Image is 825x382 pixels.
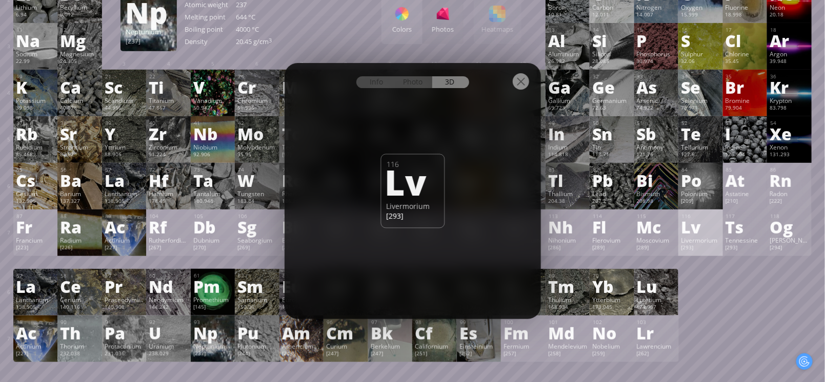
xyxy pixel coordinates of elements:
div: Photo [395,76,432,88]
div: 83 [637,166,676,173]
div: Sn [592,125,632,142]
div: Tl [548,172,588,188]
div: Boron [548,3,588,11]
div: Db [193,219,233,235]
div: Lv [385,165,437,200]
div: Tantalum [193,189,233,198]
div: 30.974 [637,58,676,66]
div: 20.45 g/cm [236,37,287,46]
div: 89 [105,213,144,220]
div: Beryllium [60,3,99,11]
div: I [726,125,765,142]
div: [222] [770,198,809,206]
div: [237] [126,37,172,45]
div: 60 [149,272,188,279]
div: Rhenium [282,189,321,198]
div: [209] [681,198,720,206]
div: 121.76 [637,151,676,159]
div: 138.905 [105,198,144,206]
div: Ts [726,219,765,235]
div: 88.906 [105,151,144,159]
div: Lead [592,189,632,198]
div: Sulphur [681,50,720,58]
div: Xenon [770,143,809,151]
div: 87.62 [60,151,99,159]
div: 207.2 [592,198,632,206]
div: 61 [194,272,233,279]
div: 14 [593,27,632,33]
div: [223] [16,244,55,252]
div: Sr [60,125,99,142]
div: Livermorium [681,236,720,244]
div: 34 [681,73,720,80]
div: Niobium [193,143,233,151]
div: Technetium [282,143,321,151]
div: 54 [770,120,809,126]
div: 81 [549,166,588,173]
div: 74 [238,166,277,173]
div: Ti [149,79,188,95]
div: Sm [237,278,277,294]
div: 69 [549,272,588,279]
div: Flerovium [592,236,632,244]
div: 82 [593,166,632,173]
div: 21 [105,73,144,80]
div: 78.971 [681,104,720,113]
div: V [193,79,233,95]
div: Livermorium [386,202,439,211]
div: 15.999 [681,11,720,19]
div: Argon [770,50,809,58]
div: 55 [16,166,55,173]
div: Tc [282,125,321,142]
div: La [16,278,55,294]
div: [294] [770,244,809,252]
div: Fluorine [726,3,765,11]
div: 13 [549,27,588,33]
div: Rn [770,172,809,188]
div: Ra [60,219,99,235]
div: Bh [282,219,321,235]
div: 49 [549,120,588,126]
div: Xe [770,125,809,142]
div: Sodium [16,50,55,58]
div: 127.6 [681,151,720,159]
div: Boiling point [185,25,236,34]
div: Thallium [548,189,588,198]
div: 12 [61,27,99,33]
div: 53 [726,120,765,126]
div: Rb [16,125,55,142]
div: Aluminium [548,50,588,58]
div: 118 [770,213,809,220]
div: [270] [193,244,233,252]
sup: 3 [269,37,272,44]
div: 35.45 [726,58,765,66]
div: Francium [16,236,55,244]
div: As [637,79,676,95]
div: 88 [61,213,99,220]
div: Cerium [60,295,99,304]
div: 131.293 [770,151,809,159]
div: W [237,172,277,188]
div: Selenium [681,96,720,104]
div: Re [282,172,321,188]
div: 114.818 [548,151,588,159]
div: 37 [16,120,55,126]
div: Indium [548,143,588,151]
div: 32 [593,73,632,80]
div: 105 [194,213,233,220]
div: 114 [593,213,632,220]
div: 118.71 [592,151,632,159]
div: 18.998 [726,11,765,19]
div: 59 [105,272,144,279]
div: 24 [238,73,277,80]
div: 10.81 [548,11,588,19]
div: Kr [770,79,809,95]
div: Y [105,125,144,142]
div: 15 [637,27,676,33]
div: Manganese [282,96,321,104]
div: 178.49 [149,198,188,206]
div: Chromium [237,96,277,104]
div: 24.305 [60,58,99,66]
div: Vanadium [193,96,233,104]
div: 20.18 [770,11,809,19]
